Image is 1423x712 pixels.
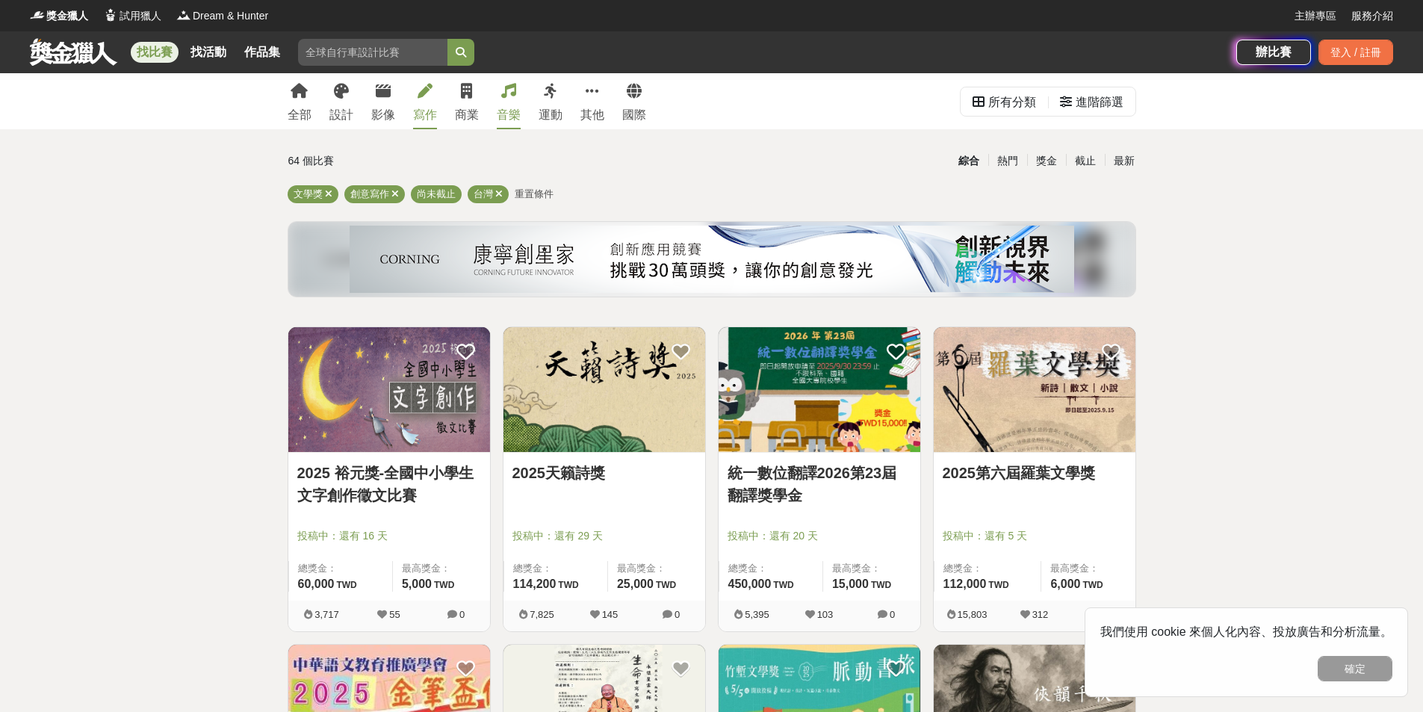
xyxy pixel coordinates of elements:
div: 設計 [329,106,353,124]
button: 確定 [1318,656,1392,681]
span: 103 [817,609,834,620]
div: 國際 [622,106,646,124]
a: 運動 [539,73,562,129]
div: 其他 [580,106,604,124]
a: 音樂 [497,73,521,129]
img: Cover Image [288,327,490,452]
span: 最高獎金： [402,561,481,576]
a: 其他 [580,73,604,129]
span: 投稿中：還有 16 天 [297,528,481,544]
span: 最高獎金： [617,561,696,576]
div: 運動 [539,106,562,124]
a: 全部 [288,73,311,129]
span: 6,000 [1050,578,1080,590]
a: 設計 [329,73,353,129]
div: 最新 [1105,148,1144,174]
a: 找活動 [185,42,232,63]
a: 作品集 [238,42,286,63]
span: 7,825 [530,609,554,620]
img: Cover Image [719,327,920,452]
div: 全部 [288,106,311,124]
span: 450,000 [728,578,772,590]
a: 辦比賽 [1236,40,1311,65]
a: Logo獎金獵人 [30,8,88,24]
span: 總獎金： [298,561,383,576]
img: Logo [176,7,191,22]
span: 145 [602,609,619,620]
span: 312 [1032,609,1049,620]
div: 寫作 [413,106,437,124]
span: 最高獎金： [832,561,911,576]
div: 64 個比賽 [288,148,570,174]
div: 熱門 [988,148,1027,174]
a: 2025 裕元獎-全國中小學生文字創作徵文比賽 [297,462,481,507]
div: 影像 [371,106,395,124]
div: 進階篩選 [1076,87,1123,117]
a: 寫作 [413,73,437,129]
a: Cover Image [934,327,1135,453]
a: Logo試用獵人 [103,8,161,24]
img: Cover Image [934,327,1135,452]
span: 0 [675,609,680,620]
span: 尚未截止 [417,188,456,199]
a: Cover Image [503,327,705,453]
span: 試用獵人 [120,8,161,24]
span: TWD [871,580,891,590]
a: 找比賽 [131,42,179,63]
span: 總獎金： [728,561,813,576]
span: TWD [1082,580,1103,590]
div: 所有分類 [988,87,1036,117]
span: 112,000 [943,578,987,590]
span: Dream & Hunter [193,8,268,24]
img: 450e0687-a965-40c0-abf0-84084e733638.png [350,226,1074,293]
span: 3,717 [314,609,339,620]
span: 114,200 [513,578,557,590]
div: 登入 / 註冊 [1318,40,1393,65]
span: 文學獎 [294,188,323,199]
img: Logo [103,7,118,22]
span: TWD [558,580,578,590]
a: LogoDream & Hunter [176,8,268,24]
span: 重置條件 [515,188,554,199]
span: 5,000 [402,578,432,590]
span: TWD [773,580,793,590]
span: 0 [459,609,465,620]
span: 總獎金： [513,561,598,576]
span: 投稿中：還有 20 天 [728,528,911,544]
span: 投稿中：還有 5 天 [943,528,1126,544]
span: 總獎金： [943,561,1032,576]
span: 15,803 [958,609,988,620]
span: 25,000 [617,578,654,590]
span: 15,000 [832,578,869,590]
span: 5,395 [745,609,769,620]
div: 獎金 [1027,148,1066,174]
span: 我們使用 cookie 來個人化內容、投放廣告和分析流量。 [1100,625,1392,638]
span: TWD [434,580,454,590]
a: 統一數位翻譯2026第23屆翻譯獎學金 [728,462,911,507]
a: 商業 [455,73,479,129]
a: 影像 [371,73,395,129]
a: 國際 [622,73,646,129]
a: 2025第六屆羅葉文學獎 [943,462,1126,484]
a: Cover Image [719,327,920,453]
span: 0 [890,609,895,620]
a: 2025天籟詩獎 [512,462,696,484]
span: 創意寫作 [350,188,389,199]
div: 商業 [455,106,479,124]
input: 全球自行車設計比賽 [298,39,447,66]
span: TWD [336,580,356,590]
div: 綜合 [949,148,988,174]
a: Cover Image [288,327,490,453]
span: 55 [389,609,400,620]
div: 截止 [1066,148,1105,174]
span: TWD [656,580,676,590]
span: 最高獎金： [1050,561,1126,576]
img: Logo [30,7,45,22]
a: 服務介紹 [1351,8,1393,24]
img: Cover Image [503,327,705,452]
span: 台灣 [474,188,493,199]
span: TWD [988,580,1008,590]
span: 60,000 [298,578,335,590]
span: 投稿中：還有 29 天 [512,528,696,544]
